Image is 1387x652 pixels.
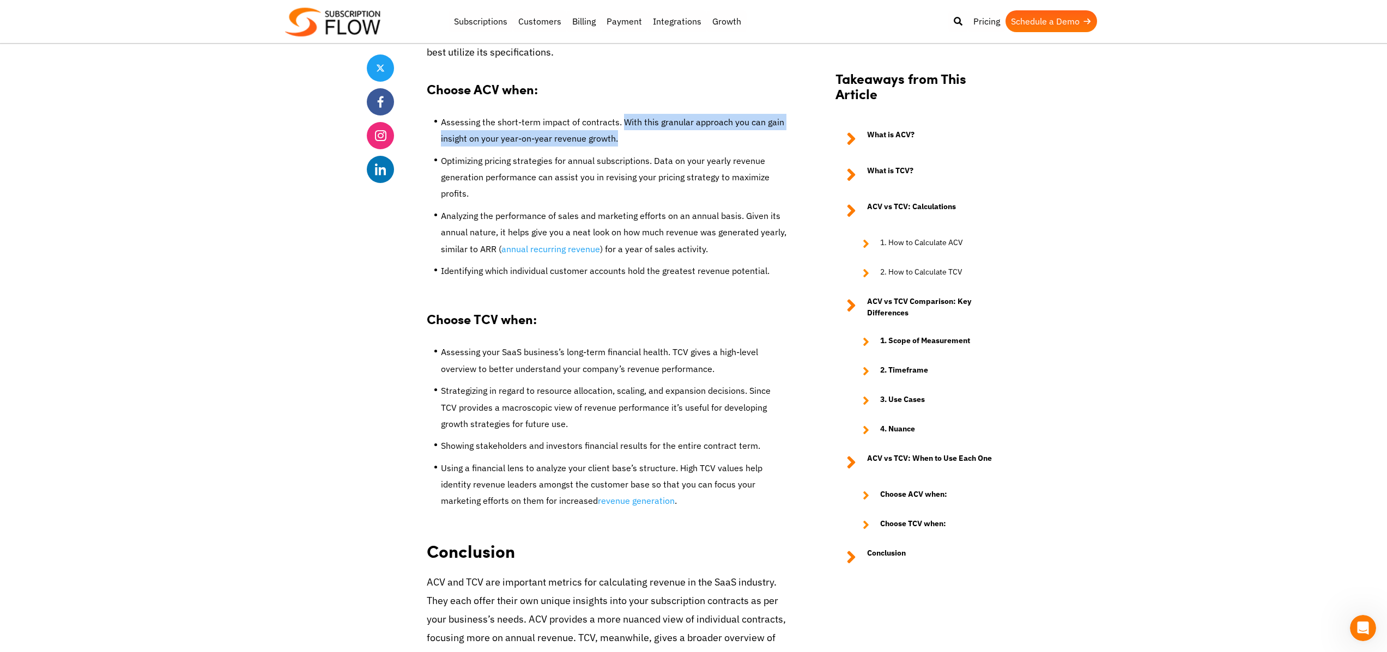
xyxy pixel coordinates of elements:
a: revenue generation [598,495,675,506]
strong: 2. Timeframe [880,364,928,377]
a: What is ACV? [835,129,1010,149]
span: Analyzing the performance of sales and marketing efforts on an annual basis. Given its annual nat... [441,210,786,254]
strong: 1. Scope of Measurement [880,335,970,348]
iframe: Intercom live chat [1350,615,1376,641]
span: Showing stakeholders and investors financial results for the entire contract term. [441,440,760,451]
a: ACV vs TCV: Calculations [835,201,1010,221]
strong: Choose TCV when: [427,309,537,328]
a: annual recurring revenue [501,243,600,254]
strong: ACV vs TCV Comparison: Key Differences [867,296,1010,319]
strong: 4. Nuance [880,423,915,436]
a: Choose ACV when: [852,489,1010,502]
span: Strategizing in regard to resource allocation, scaling, and expansion decisions. Since TCV provid... [441,385,771,429]
h2: Takeaways from This Article [835,70,1010,113]
span: Assessing the short-term impact of contracts. With this granular approach you can gain insight on... [441,117,784,144]
a: Growth [707,10,747,32]
a: 1. How to Calculate ACV [852,237,1010,250]
a: Customers [513,10,567,32]
a: Payment [601,10,647,32]
strong: 3. Use Cases [880,394,925,407]
a: Conclusion [835,547,1010,567]
a: ACV vs TCV: When to Use Each One [835,453,1010,472]
span: 2. How to Calculate TCV [880,266,962,279]
a: What is TCV? [835,165,1010,185]
span: Assessing your SaaS business’s long-term financial health. TCV gives a high-level overview to bet... [441,346,758,374]
span: 1. How to Calculate ACV [880,237,963,250]
strong: What is TCV? [867,165,913,185]
a: Choose TCV when: [852,518,1010,531]
a: Schedule a Demo [1006,10,1097,32]
span: Using a financial lens to analyze your client base’s structure. High TCV values help identity rev... [441,462,762,507]
a: Pricing [968,10,1006,32]
strong: Conclusion [427,538,515,563]
a: ACV vs TCV Comparison: Key Differences [835,296,1010,319]
a: 3. Use Cases [852,394,1010,407]
strong: Conclusion [867,547,906,567]
a: Integrations [647,10,707,32]
a: 4. Nuance [852,423,1010,436]
a: 2. Timeframe [852,364,1010,377]
strong: ACV vs TCV: When to Use Each One [867,453,992,472]
strong: ACV vs TCV: Calculations [867,201,956,221]
img: Subscriptionflow [285,8,380,36]
strong: Choose ACV when: [880,489,947,502]
a: Billing [567,10,601,32]
a: Subscriptions [449,10,513,32]
a: 2. How to Calculate TCV [852,266,1010,279]
a: 1. Scope of Measurement [852,335,1010,348]
strong: Choose TCV when: [880,518,946,531]
span: Optimizing pricing strategies for annual subscriptions. Data on your yearly revenue generation pe... [441,155,770,199]
strong: What is ACV? [867,129,914,149]
span: Identifying which individual customer accounts hold the greatest revenue potential. [441,265,770,276]
strong: Choose ACV when: [427,80,538,98]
